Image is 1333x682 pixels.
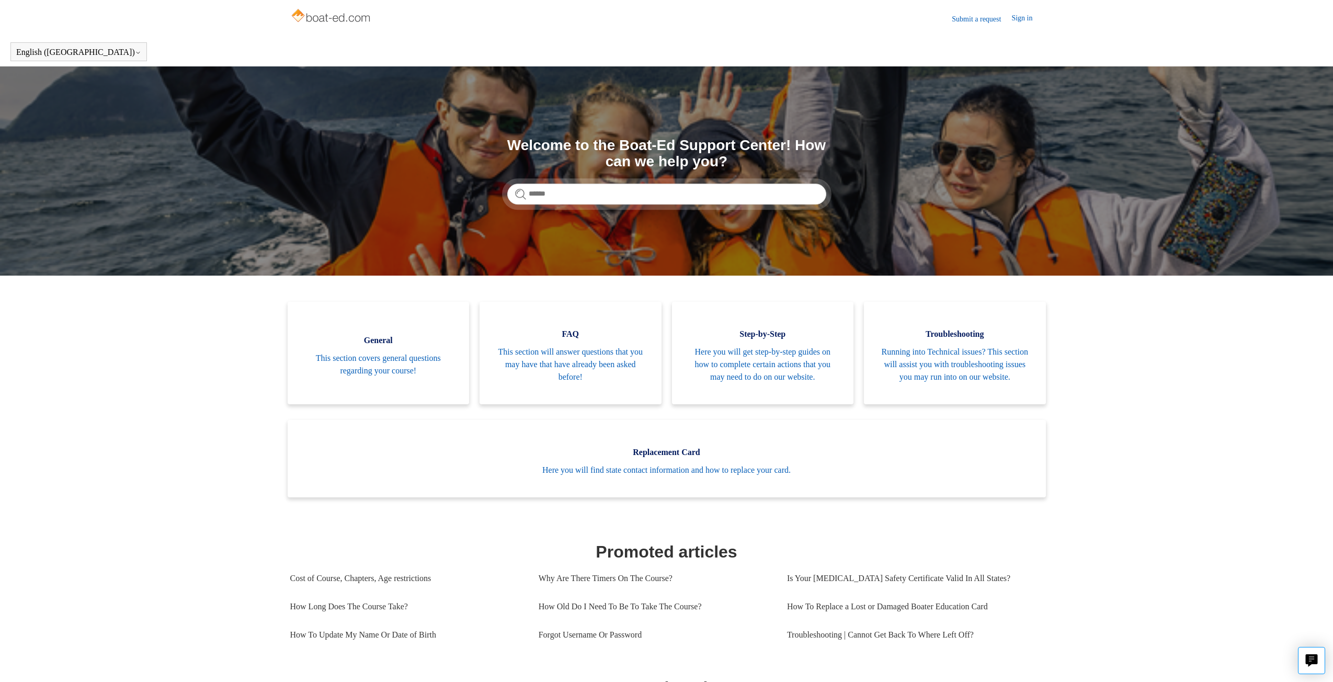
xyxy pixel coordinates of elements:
[539,593,771,621] a: How Old Do I Need To Be To Take The Course?
[539,621,771,649] a: Forgot Username Or Password
[290,593,523,621] a: How Long Does The Course Take?
[290,564,523,593] a: Cost of Course, Chapters, Age restrictions
[303,464,1030,476] span: Here you will find state contact information and how to replace your card.
[952,14,1011,25] a: Submit a request
[290,621,523,649] a: How To Update My Name Or Date of Birth
[288,302,470,404] a: General This section covers general questions regarding your course!
[539,564,771,593] a: Why Are There Timers On The Course?
[303,352,454,377] span: This section covers general questions regarding your course!
[672,302,854,404] a: Step-by-Step Here you will get step-by-step guides on how to complete certain actions that you ma...
[1298,647,1325,674] button: Live chat
[495,346,646,383] span: This section will answer questions that you may have that have already been asked before!
[290,539,1043,564] h1: Promoted articles
[507,138,826,170] h1: Welcome to the Boat-Ed Support Center! How can we help you?
[507,184,826,204] input: Search
[880,346,1030,383] span: Running into Technical issues? This section will assist you with troubleshooting issues you may r...
[688,328,838,340] span: Step-by-Step
[288,420,1046,497] a: Replacement Card Here you will find state contact information and how to replace your card.
[864,302,1046,404] a: Troubleshooting Running into Technical issues? This section will assist you with troubleshooting ...
[303,334,454,347] span: General
[688,346,838,383] span: Here you will get step-by-step guides on how to complete certain actions that you may need to do ...
[16,48,141,57] button: English ([GEOGRAPHIC_DATA])
[880,328,1030,340] span: Troubleshooting
[303,446,1030,459] span: Replacement Card
[787,621,1035,649] a: Troubleshooting | Cannot Get Back To Where Left Off?
[290,6,373,27] img: Boat-Ed Help Center home page
[1011,13,1043,25] a: Sign in
[495,328,646,340] span: FAQ
[787,593,1035,621] a: How To Replace a Lost or Damaged Boater Education Card
[480,302,662,404] a: FAQ This section will answer questions that you may have that have already been asked before!
[787,564,1035,593] a: Is Your [MEDICAL_DATA] Safety Certificate Valid In All States?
